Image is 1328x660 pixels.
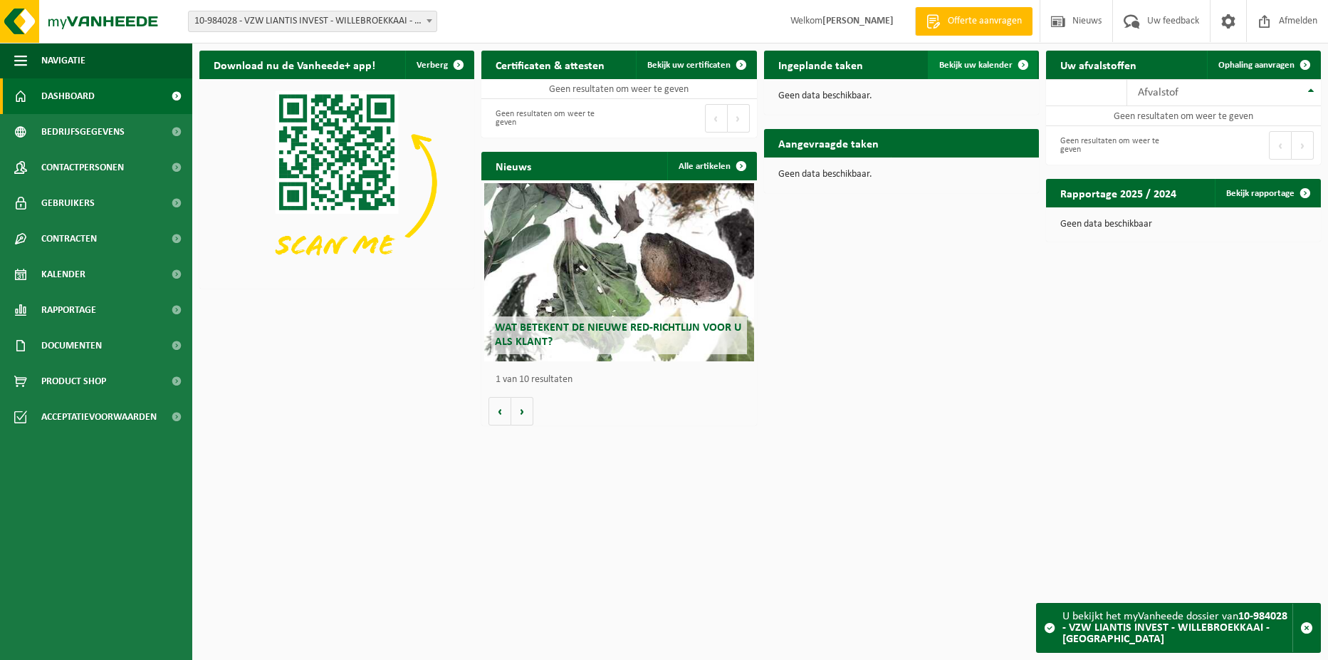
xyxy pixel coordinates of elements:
[1060,220,1307,230] p: Geen data beschikbaar
[481,79,756,99] td: Geen resultaten om weer te geven
[417,61,448,70] span: Verberg
[41,399,157,435] span: Acceptatievoorwaarden
[1292,131,1314,160] button: Next
[496,375,749,385] p: 1 van 10 resultaten
[188,11,437,32] span: 10-984028 - VZW LIANTIS INVEST - WILLEBROEKKAAI - BRUSSEL
[778,170,1025,180] p: Geen data beschikbaar.
[1062,611,1287,645] strong: 10-984028 - VZW LIANTIS INVEST - WILLEBROEKKAAI - [GEOGRAPHIC_DATA]
[1046,179,1191,207] h2: Rapportage 2025 / 2024
[405,51,473,79] button: Verberg
[511,397,533,426] button: Volgende
[705,104,728,133] button: Previous
[41,185,95,221] span: Gebruikers
[1207,51,1319,79] a: Ophaling aanvragen
[484,183,754,361] a: Wat betekent de nieuwe RED-richtlijn voor u als klant?
[41,43,85,78] span: Navigatie
[488,103,612,134] div: Geen resultaten om weer te geven
[915,7,1032,36] a: Offerte aanvragen
[1218,61,1295,70] span: Ophaling aanvragen
[41,221,97,257] span: Contracten
[636,51,756,79] a: Bekijk uw certificaten
[41,150,124,185] span: Contactpersonen
[495,322,741,347] span: Wat betekent de nieuwe RED-richtlijn voor u als klant?
[764,51,877,78] h2: Ingeplande taken
[939,61,1013,70] span: Bekijk uw kalender
[822,16,894,26] strong: [PERSON_NAME]
[647,61,731,70] span: Bekijk uw certificaten
[1138,87,1178,98] span: Afvalstof
[41,328,102,363] span: Documenten
[1269,131,1292,160] button: Previous
[199,51,389,78] h2: Download nu de Vanheede+ app!
[488,397,511,426] button: Vorige
[728,104,750,133] button: Next
[778,91,1025,101] p: Geen data beschikbaar.
[1062,604,1292,652] div: U bekijkt het myVanheede dossier van
[764,129,893,157] h2: Aangevraagde taken
[481,152,545,180] h2: Nieuws
[41,257,85,292] span: Kalender
[199,79,474,286] img: Download de VHEPlus App
[928,51,1037,79] a: Bekijk uw kalender
[1215,179,1319,207] a: Bekijk rapportage
[1046,106,1321,126] td: Geen resultaten om weer te geven
[481,51,619,78] h2: Certificaten & attesten
[1053,130,1176,161] div: Geen resultaten om weer te geven
[41,363,106,399] span: Product Shop
[1046,51,1151,78] h2: Uw afvalstoffen
[41,292,96,328] span: Rapportage
[41,78,95,114] span: Dashboard
[189,11,436,31] span: 10-984028 - VZW LIANTIS INVEST - WILLEBROEKKAAI - BRUSSEL
[667,152,756,180] a: Alle artikelen
[41,114,125,150] span: Bedrijfsgegevens
[944,14,1025,29] span: Offerte aanvragen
